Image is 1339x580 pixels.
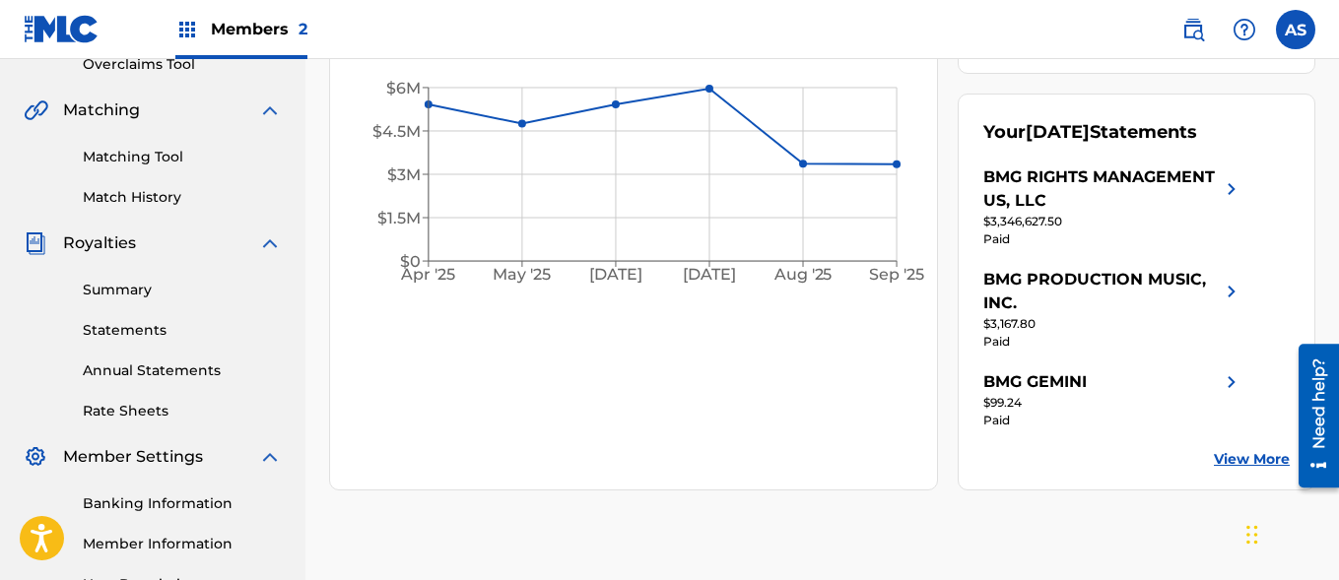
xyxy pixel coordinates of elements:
[773,266,833,285] tspan: Aug '25
[983,333,1243,351] div: Paid
[983,165,1220,213] div: BMG RIGHTS MANAGEMENT US, LLC
[83,534,282,554] a: Member Information
[377,209,421,227] tspan: $1.5M
[870,266,925,285] tspan: Sep '25
[372,122,421,141] tspan: $4.5M
[983,268,1243,351] a: BMG PRODUCTION MUSIC, INC.right chevron icon$3,167.80Paid
[983,370,1087,394] div: BMG GEMINI
[684,266,737,285] tspan: [DATE]
[1220,165,1243,213] img: right chevron icon
[983,213,1243,230] div: $3,346,627.50
[175,18,199,41] img: Top Rightsholders
[983,119,1197,146] div: Your Statements
[258,445,282,469] img: expand
[83,280,282,300] a: Summary
[983,268,1220,315] div: BMG PRODUCTION MUSIC, INC.
[24,98,48,122] img: Matching
[63,445,203,469] span: Member Settings
[400,252,421,271] tspan: $0
[983,165,1243,248] a: BMG RIGHTS MANAGEMENT US, LLCright chevron icon$3,346,627.50Paid
[83,320,282,341] a: Statements
[1181,18,1205,41] img: search
[1026,121,1090,143] span: [DATE]
[299,20,307,38] span: 2
[1214,449,1290,470] a: View More
[983,370,1243,429] a: BMG GEMINIright chevron icon$99.24Paid
[589,266,642,285] tspan: [DATE]
[24,445,47,469] img: Member Settings
[1225,10,1264,49] div: Help
[1246,505,1258,564] div: Drag
[63,98,140,122] span: Matching
[1220,370,1243,394] img: right chevron icon
[386,79,421,97] tspan: $6M
[1276,10,1315,49] div: User Menu
[258,98,282,122] img: expand
[1240,485,1339,580] iframe: Chat Widget
[24,15,100,43] img: MLC Logo
[83,493,282,514] a: Banking Information
[983,315,1243,333] div: $3,167.80
[401,266,456,285] tspan: Apr '25
[24,231,47,255] img: Royalties
[83,360,282,381] a: Annual Statements
[83,147,282,167] a: Matching Tool
[258,231,282,255] img: expand
[387,165,421,184] tspan: $3M
[1173,10,1213,49] a: Public Search
[211,18,307,40] span: Members
[983,230,1243,248] div: Paid
[1233,18,1256,41] img: help
[83,401,282,421] a: Rate Sheets
[983,394,1243,412] div: $99.24
[1284,337,1339,495] iframe: Resource Center
[494,266,552,285] tspan: May '25
[83,187,282,208] a: Match History
[983,412,1243,429] div: Paid
[83,54,282,75] a: Overclaims Tool
[1220,268,1243,315] img: right chevron icon
[63,231,136,255] span: Royalties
